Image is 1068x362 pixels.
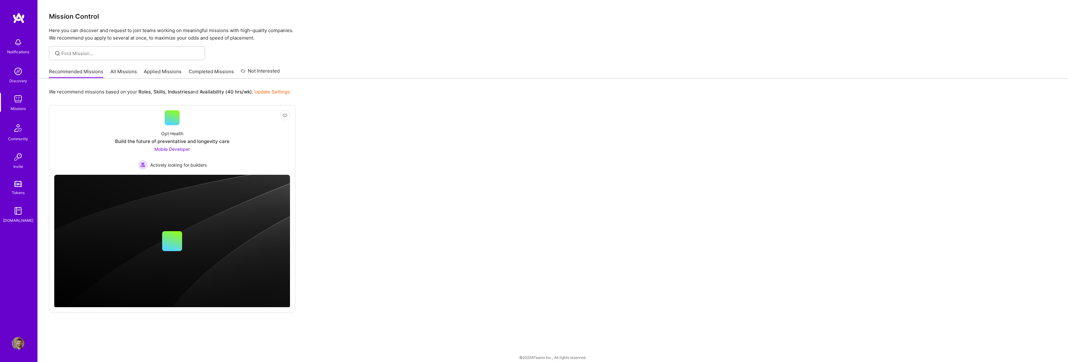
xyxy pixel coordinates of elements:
b: Roles [138,89,151,95]
b: Industries [168,89,190,95]
h3: Mission Control [49,12,1057,20]
b: Skills [153,89,165,95]
a: Applied Missions [144,68,181,79]
p: We recommend missions based on your , , and . [49,88,290,95]
div: Notifications [7,49,29,55]
img: discovery [12,65,24,78]
a: All Missions [110,68,137,79]
div: Invite [13,163,23,170]
input: Find Mission... [61,50,200,57]
span: Actively looking for builders [150,162,207,168]
a: Recommended Missions [49,68,103,79]
div: Build the future of preventative and longevity care [115,138,230,145]
img: teamwork [12,93,24,105]
div: Community [8,136,28,142]
div: Tokens [12,189,25,196]
img: Invite [12,151,24,163]
a: Opt HealthBuild the future of preventative and longevity careMobile Developer Actively looking fo... [54,110,290,170]
a: User Avatar [10,337,26,350]
div: Discovery [9,78,27,84]
b: Availability (40 hrs/wk) [200,89,252,95]
a: Completed Missions [189,68,234,79]
img: guide book [12,205,24,217]
div: Missions [11,105,26,112]
i: icon EyeClosed [283,113,288,118]
a: Update Settings [254,89,290,95]
img: cover [54,175,290,308]
i: icon SearchGrey [54,50,61,57]
img: User Avatar [12,337,24,350]
img: tokens [14,181,22,187]
a: Not Interested [241,67,280,79]
img: Actively looking for builders [138,160,148,170]
span: Mobile Developer [154,146,190,152]
p: Here you can discover and request to join teams working on meaningful missions with high-quality ... [49,27,1057,42]
img: bell [12,36,24,49]
div: Opt Health [161,130,183,137]
img: Community [11,121,26,136]
img: logo [12,12,25,24]
div: [DOMAIN_NAME] [3,217,33,224]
